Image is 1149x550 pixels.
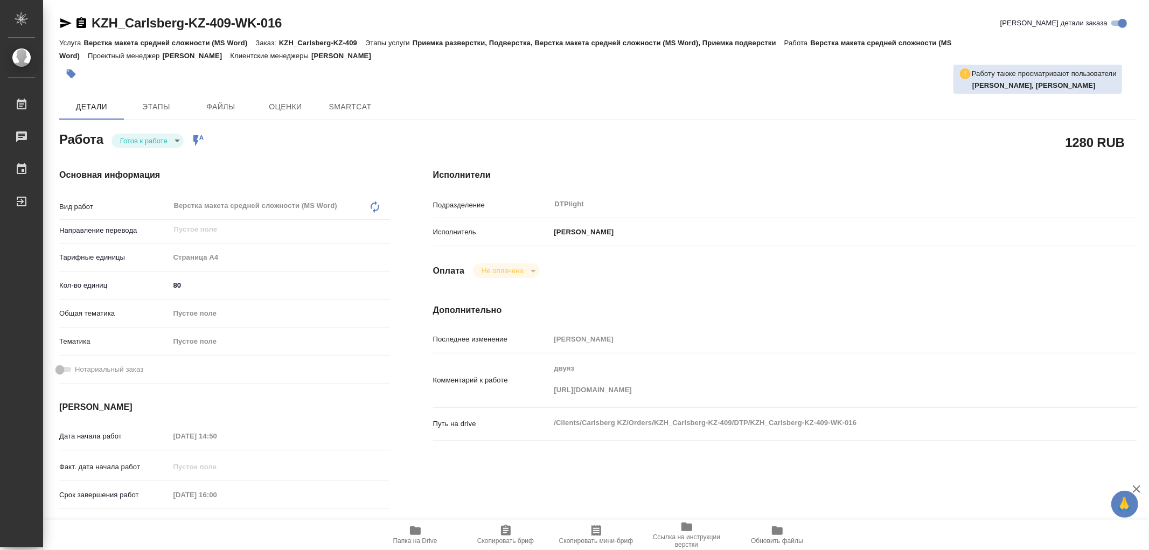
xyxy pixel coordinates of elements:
[324,100,376,114] span: SmartCat
[551,359,1078,399] textarea: двуяз [URL][DOMAIN_NAME]
[195,100,247,114] span: Файлы
[88,52,162,60] p: Проектный менеджер
[1000,18,1108,29] span: [PERSON_NAME] детали заказа
[972,68,1117,79] p: Работу также просматривают пользователи
[393,537,437,545] span: Папка на Drive
[170,459,264,475] input: Пустое поле
[260,100,311,114] span: Оценки
[170,304,390,323] div: Пустое поле
[433,227,551,238] p: Исполнитель
[117,136,171,145] button: Готов к работе
[170,428,264,444] input: Пустое поле
[433,419,551,429] p: Путь на drive
[972,80,1117,91] p: Дзюндзя Нина, Арсеньева Вера
[473,263,539,278] div: Готов к работе
[170,277,390,293] input: ✎ Введи что-нибудь
[59,39,83,47] p: Услуга
[162,52,230,60] p: [PERSON_NAME]
[433,334,551,345] p: Последнее изменение
[170,332,390,351] div: Пустое поле
[59,280,170,291] p: Кол-во единиц
[130,100,182,114] span: Этапы
[751,537,803,545] span: Обновить файлы
[551,520,642,550] button: Скопировать мини-бриф
[75,364,143,375] span: Нотариальный заказ
[433,375,551,386] p: Комментарий к работе
[642,520,732,550] button: Ссылка на инструкции верстки
[478,266,526,275] button: Не оплачена
[365,39,413,47] p: Этапы услуги
[75,17,88,30] button: Скопировать ссылку
[112,134,184,148] div: Готов к работе
[433,304,1137,317] h4: Дополнительно
[173,308,377,319] div: Пустое поле
[1111,491,1138,518] button: 🙏
[83,39,255,47] p: Верстка макета средней сложности (MS Word)
[551,227,614,238] p: [PERSON_NAME]
[59,62,83,86] button: Добавить тэг
[279,39,365,47] p: KZH_Carlsberg-KZ-409
[311,52,379,60] p: [PERSON_NAME]
[732,520,823,550] button: Обновить файлы
[92,16,282,30] a: KZH_Carlsberg-KZ-409-WK-016
[59,39,952,60] p: Верстка макета средней сложности (MS Word)
[461,520,551,550] button: Скопировать бриф
[551,414,1078,432] textarea: /Clients/Carlsberg KZ/Orders/KZH_Carlsberg-KZ-409/DTP/KZH_Carlsberg-KZ-409-WK-016
[59,490,170,500] p: Срок завершения работ
[173,223,365,236] input: Пустое поле
[433,169,1137,182] h4: Исполнители
[1116,493,1134,516] span: 🙏
[170,248,390,267] div: Страница А4
[59,225,170,236] p: Направление перевода
[59,462,170,472] p: Факт. дата начала работ
[59,169,390,182] h4: Основная информация
[784,39,811,47] p: Работа
[433,200,551,211] p: Подразделение
[59,201,170,212] p: Вид работ
[648,533,726,548] span: Ссылка на инструкции верстки
[477,537,534,545] span: Скопировать бриф
[559,537,633,545] span: Скопировать мини-бриф
[66,100,117,114] span: Детали
[551,331,1078,347] input: Пустое поле
[255,39,278,47] p: Заказ:
[173,336,377,347] div: Пустое поле
[1066,133,1125,151] h2: 1280 RUB
[433,264,465,277] h4: Оплата
[413,39,784,47] p: Приемка разверстки, Подверстка, Верстка макета средней сложности (MS Word), Приемка подверстки
[370,520,461,550] button: Папка на Drive
[59,17,72,30] button: Скопировать ссылку для ЯМессенджера
[170,487,264,503] input: Пустое поле
[59,336,170,347] p: Тематика
[230,52,311,60] p: Клиентские менеджеры
[59,252,170,263] p: Тарифные единицы
[59,431,170,442] p: Дата начала работ
[59,401,390,414] h4: [PERSON_NAME]
[59,308,170,319] p: Общая тематика
[972,81,1096,89] b: [PERSON_NAME], [PERSON_NAME]
[59,129,103,148] h2: Работа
